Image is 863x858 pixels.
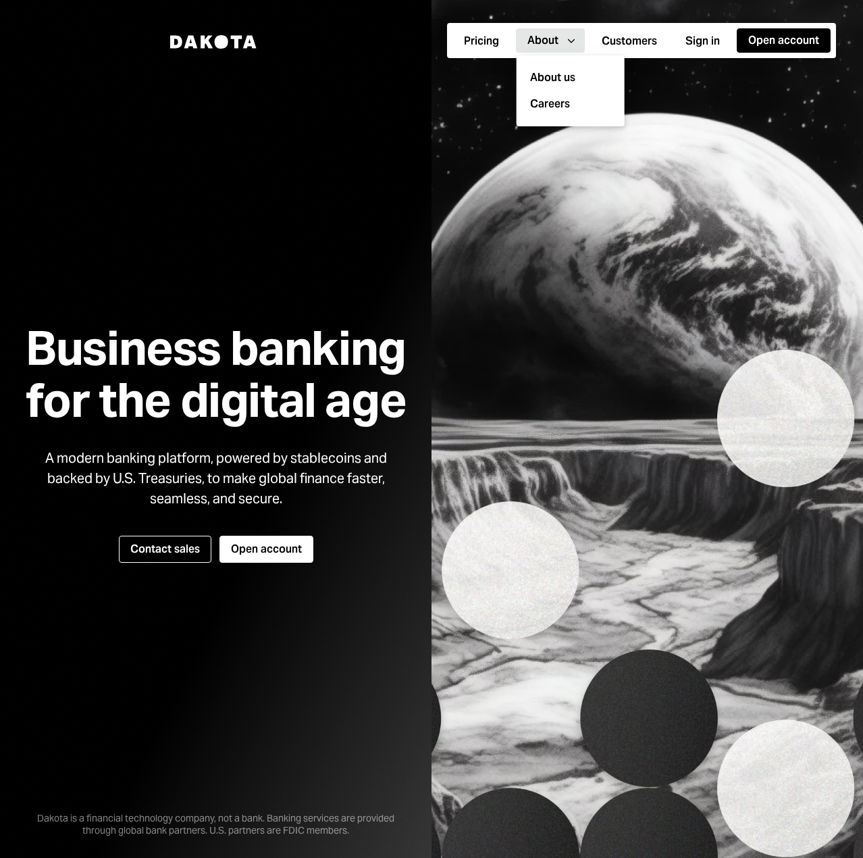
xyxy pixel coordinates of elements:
[525,64,617,91] a: About us
[590,28,669,54] a: Customers
[674,28,731,54] a: Sign in
[14,790,419,836] div: Dakota is a financial technology company, not a bank. Banking services are provided through globa...
[590,29,669,53] button: Customers
[527,33,558,48] div: About
[737,28,831,53] button: Open account
[674,29,731,53] button: Sign in
[452,29,511,53] button: Pricing
[34,448,398,509] div: A modern banking platform, powered by stablecoins and backed by U.S. Treasuries, to make global f...
[516,28,585,53] button: About
[219,536,313,563] button: Open account
[16,322,415,426] h1: Business banking for the digital age
[452,28,511,54] a: Pricing
[119,536,211,563] button: Contact sales
[530,97,622,113] a: Careers
[525,65,617,91] div: About us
